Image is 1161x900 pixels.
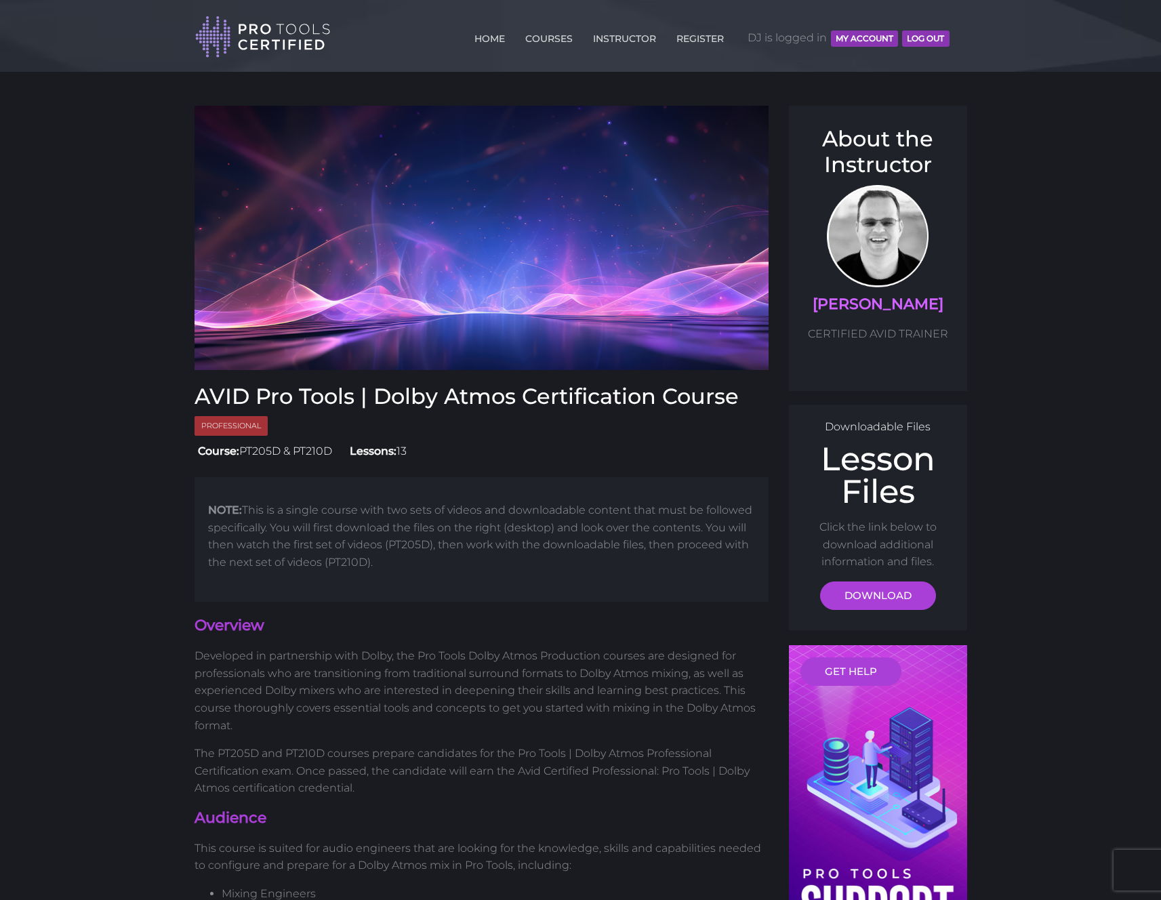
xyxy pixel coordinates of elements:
[802,325,954,343] p: CERTIFIED AVID TRAINER
[748,18,950,58] span: DJ is logged in
[350,445,396,457] strong: Lessons:
[831,30,898,47] button: MY ACCOUNT
[195,384,769,409] h3: AVID Pro Tools | Dolby Atmos Certification Course
[198,445,239,457] strong: Course:
[820,581,936,610] a: DOWNLOAD
[195,15,331,59] img: Pro Tools Certified Logo
[346,445,407,457] span: 13
[208,504,242,516] strong: NOTE:
[195,615,769,636] h4: Overview
[471,25,508,47] a: HOME
[825,420,931,433] span: Downloadable Files
[195,745,769,797] p: The PT205D and PT210D courses prepare candidates for the Pro Tools | Dolby Atmos Professional Cer...
[195,106,769,370] img: AVID Pro Tools Dolby Atmos
[195,416,268,436] span: Professional
[802,126,954,178] h3: About the Instructor
[195,840,769,874] p: This course is suited for audio engineers that are looking for the knowledge, skills and capabili...
[522,25,576,47] a: COURSES
[800,657,901,686] a: GET HELP
[813,295,943,313] a: [PERSON_NAME]
[802,443,954,508] h2: Lesson Files
[208,502,756,571] p: This is a single course with two sets of videos and downloadable content that must be followed sp...
[827,185,929,287] img: Prof. Scott
[195,445,332,457] span: PT205D & PT210D
[195,647,769,734] p: Developed in partnership with Dolby, the Pro Tools Dolby Atmos Production courses are designed fo...
[673,25,727,47] a: REGISTER
[590,25,659,47] a: INSTRUCTOR
[195,808,769,829] h4: Audience
[802,518,954,571] p: Click the link below to download additional information and files.
[902,30,949,47] button: Log Out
